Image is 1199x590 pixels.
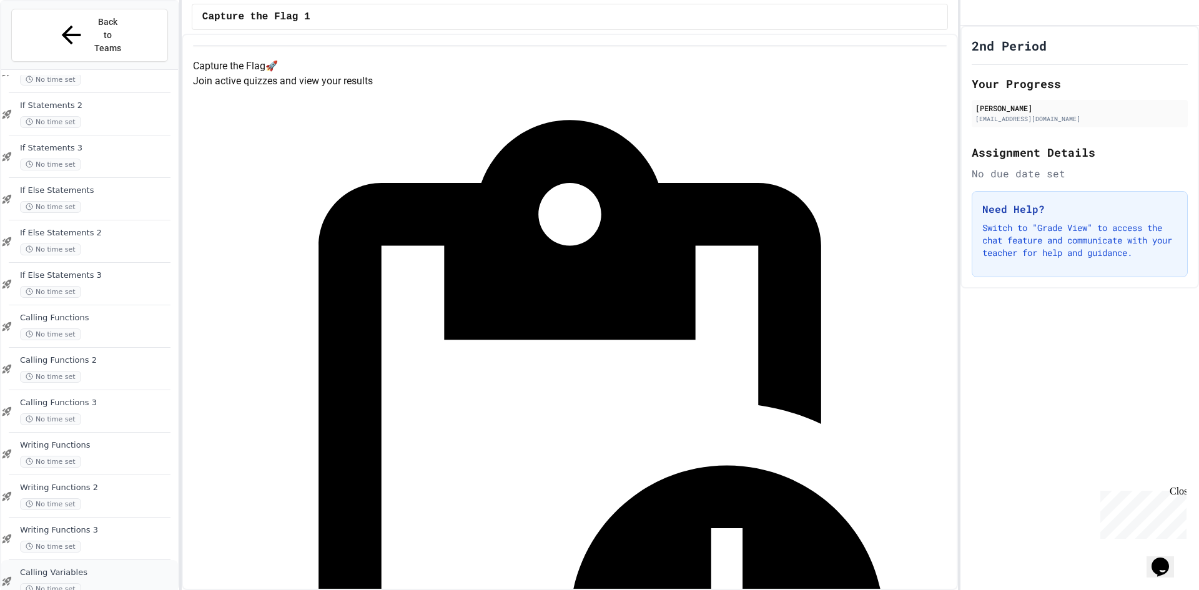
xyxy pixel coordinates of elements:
span: No time set [20,498,81,510]
h1: 2nd Period [972,37,1047,54]
div: Chat with us now!Close [5,5,86,79]
span: If Statements 2 [20,101,175,111]
h2: Assignment Details [972,144,1188,161]
span: No time set [20,159,81,170]
span: No time set [20,286,81,298]
span: No time set [20,116,81,128]
span: If Else Statements 3 [20,270,175,281]
span: No time set [20,456,81,468]
span: If Else Statements [20,185,175,196]
span: Calling Functions 2 [20,355,175,366]
iframe: chat widget [1095,486,1187,539]
button: Back to Teams [11,9,168,62]
h4: Capture the Flag 🚀 [193,59,947,74]
span: Writing Functions 2 [20,483,175,493]
p: Switch to "Grade View" to access the chat feature and communicate with your teacher for help and ... [982,222,1177,259]
span: Writing Functions [20,440,175,451]
h2: Your Progress [972,75,1188,92]
span: No time set [20,74,81,86]
span: No time set [20,243,81,255]
span: Calling Functions [20,313,175,323]
h3: Need Help? [982,202,1177,217]
span: No time set [20,541,81,553]
span: No time set [20,201,81,213]
div: [EMAIL_ADDRESS][DOMAIN_NAME] [975,114,1184,124]
div: No due date set [972,166,1188,181]
span: No time set [20,371,81,383]
span: No time set [20,413,81,425]
span: Capture the Flag 1 [202,9,310,24]
p: Join active quizzes and view your results [193,74,947,89]
span: Back to Teams [93,16,122,55]
span: Calling Functions 3 [20,398,175,408]
span: No time set [20,328,81,340]
span: If Else Statements 2 [20,228,175,238]
div: [PERSON_NAME] [975,102,1184,114]
span: Writing Functions 3 [20,525,175,536]
span: Calling Variables [20,568,175,578]
span: If Statements 3 [20,143,175,154]
iframe: chat widget [1147,540,1187,578]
